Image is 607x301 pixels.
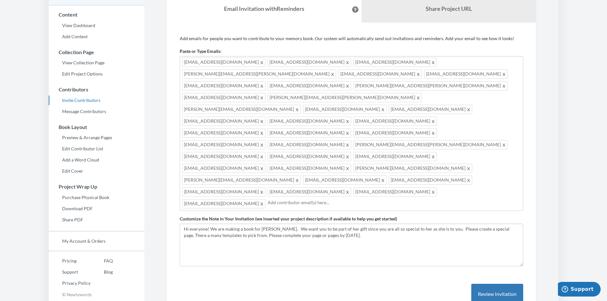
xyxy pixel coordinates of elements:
[182,128,265,138] span: [EMAIL_ADDRESS][DOMAIN_NAME]
[268,140,351,149] span: [EMAIL_ADDRESS][DOMAIN_NAME]
[182,152,265,161] span: [EMAIL_ADDRESS][DOMAIN_NAME]
[389,105,472,114] span: [EMAIL_ADDRESS][DOMAIN_NAME]
[182,140,265,149] span: [EMAIL_ADDRESS][DOMAIN_NAME]
[49,166,144,176] a: Edit Cover
[180,48,221,54] label: Paste or Type Emails:
[353,81,508,90] span: [PERSON_NAME][EMAIL_ADDRESS][PERSON_NAME][DOMAIN_NAME]
[90,256,113,266] a: FAQ
[49,21,144,30] a: View Dashboard
[353,152,437,161] span: [EMAIL_ADDRESS][DOMAIN_NAME]
[90,267,113,277] a: Blog
[268,128,351,138] span: [EMAIL_ADDRESS][DOMAIN_NAME]
[268,187,351,197] span: [EMAIL_ADDRESS][DOMAIN_NAME]
[182,69,336,79] span: [PERSON_NAME][EMAIL_ADDRESS][PERSON_NAME][DOMAIN_NAME]
[303,105,387,114] span: [EMAIL_ADDRESS][DOMAIN_NAME]
[49,215,144,225] a: Share PDF
[268,152,351,161] span: [EMAIL_ADDRESS][DOMAIN_NAME]
[49,278,90,288] a: Privacy Policy
[353,58,437,67] span: [EMAIL_ADDRESS][DOMAIN_NAME]
[49,32,144,41] a: Add Content
[182,81,265,90] span: [EMAIL_ADDRESS][DOMAIN_NAME]
[49,96,144,105] a: Invite Contributors
[268,199,521,206] input: Add contributor email(s) here...
[180,224,523,266] textarea: Hi everyone! We are making a book for [PERSON_NAME]. We want you to be part of her gift since you...
[49,12,144,18] h3: Content
[268,117,351,126] span: [EMAIL_ADDRESS][DOMAIN_NAME]
[224,5,304,12] strong: Email Invitation with Reminders
[303,176,387,185] span: [EMAIL_ADDRESS][DOMAIN_NAME]
[353,164,472,173] span: [PERSON_NAME][EMAIL_ADDRESS][DOMAIN_NAME]
[49,133,144,142] a: Preview & Arrange Pages
[49,155,144,165] a: Add a Word Cloud
[182,93,265,102] span: [EMAIL_ADDRESS][DOMAIN_NAME]
[49,69,144,79] a: Edit Project Options
[182,199,265,208] span: [EMAIL_ADDRESS][DOMAIN_NAME]
[49,236,144,246] a: My Account & Orders
[268,58,351,67] span: [EMAIL_ADDRESS][DOMAIN_NAME]
[49,87,144,92] h3: Contributors
[558,282,601,298] iframe: Opens a widget where you can chat to one of our agents
[49,107,144,116] a: Message Contributors
[353,187,437,197] span: [EMAIL_ADDRESS][DOMAIN_NAME]
[180,216,397,222] label: Customize the Note in Your Invitation (we inserted your project description if available to help ...
[182,187,265,197] span: [EMAIL_ADDRESS][DOMAIN_NAME]
[49,290,144,299] p: © Newlywords
[182,176,301,185] span: [PERSON_NAME][EMAIL_ADDRESS][DOMAIN_NAME]
[49,204,144,213] a: Download PDF
[268,164,351,173] span: [EMAIL_ADDRESS][DOMAIN_NAME]
[353,117,437,126] span: [EMAIL_ADDRESS][DOMAIN_NAME]
[338,69,422,79] span: [EMAIL_ADDRESS][DOMAIN_NAME]
[49,193,144,202] a: Purchase Physical Book
[49,49,144,55] h3: Collection Page
[182,117,265,126] span: [EMAIL_ADDRESS][DOMAIN_NAME]
[182,105,301,114] span: [PERSON_NAME][EMAIL_ADDRESS][DOMAIN_NAME]
[182,58,265,67] span: [EMAIL_ADDRESS][DOMAIN_NAME]
[424,69,508,79] span: [EMAIL_ADDRESS][DOMAIN_NAME]
[49,267,90,277] a: Support
[49,124,144,130] h3: Book Layout
[49,184,144,190] h3: Project Wrap Up
[268,93,422,102] span: [PERSON_NAME][EMAIL_ADDRESS][PERSON_NAME][DOMAIN_NAME]
[49,256,90,266] a: Pricing
[49,58,144,68] a: View Collection Page
[426,5,472,12] b: Share Project URL
[49,144,144,154] a: Edit Contributor List
[353,140,508,149] span: [PERSON_NAME][EMAIL_ADDRESS][PERSON_NAME][DOMAIN_NAME]
[180,35,523,42] p: Add emails for people you want to contribute to your memory book. Our system will automatically s...
[353,128,437,138] span: [EMAIL_ADDRESS][DOMAIN_NAME]
[268,81,351,90] span: [EMAIL_ADDRESS][DOMAIN_NAME]
[182,164,265,173] span: [EMAIL_ADDRESS][DOMAIN_NAME]
[389,176,472,185] span: [EMAIL_ADDRESS][DOMAIN_NAME]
